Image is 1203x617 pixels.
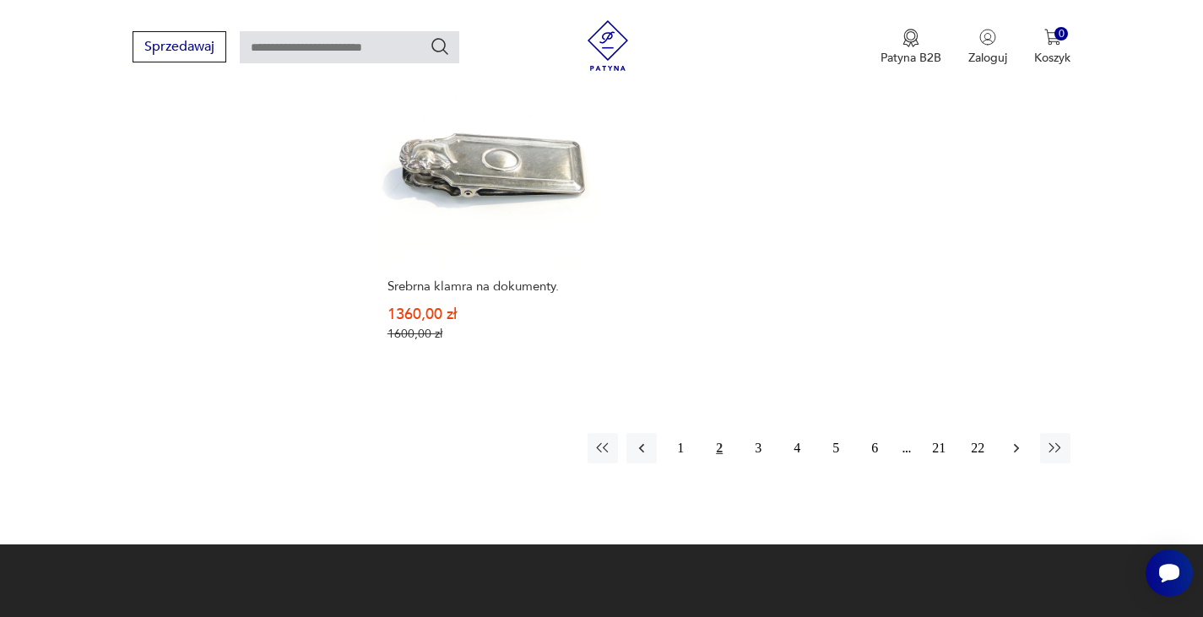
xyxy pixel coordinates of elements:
button: Szukaj [430,36,450,57]
p: 1600,00 zł [387,327,592,341]
button: 4 [782,433,812,463]
img: Ikona koszyka [1044,29,1061,46]
a: SaleSrebrna klamra na dokumenty.Srebrna klamra na dokumenty.1360,00 zł1600,00 zł [380,47,599,375]
a: Ikona medaluPatyna B2B [881,29,941,66]
button: Sprzedawaj [133,31,226,62]
div: 0 [1054,27,1069,41]
button: 21 [924,433,954,463]
button: 3 [743,433,773,463]
p: Patyna B2B [881,50,941,66]
p: Zaloguj [968,50,1007,66]
button: 0Koszyk [1034,29,1070,66]
button: 1 [665,433,696,463]
button: 6 [859,433,890,463]
button: 2 [704,433,734,463]
p: Koszyk [1034,50,1070,66]
a: Sprzedawaj [133,42,226,54]
img: Ikonka użytkownika [979,29,996,46]
button: 22 [962,433,993,463]
button: Patyna B2B [881,29,941,66]
button: 5 [821,433,851,463]
h3: Srebrna klamra na dokumenty. [387,279,592,294]
button: Zaloguj [968,29,1007,66]
img: Ikona medalu [902,29,919,47]
iframe: Smartsupp widget button [1146,549,1193,597]
p: 1360,00 zł [387,307,592,322]
img: Patyna - sklep z meblami i dekoracjami vintage [583,20,633,71]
